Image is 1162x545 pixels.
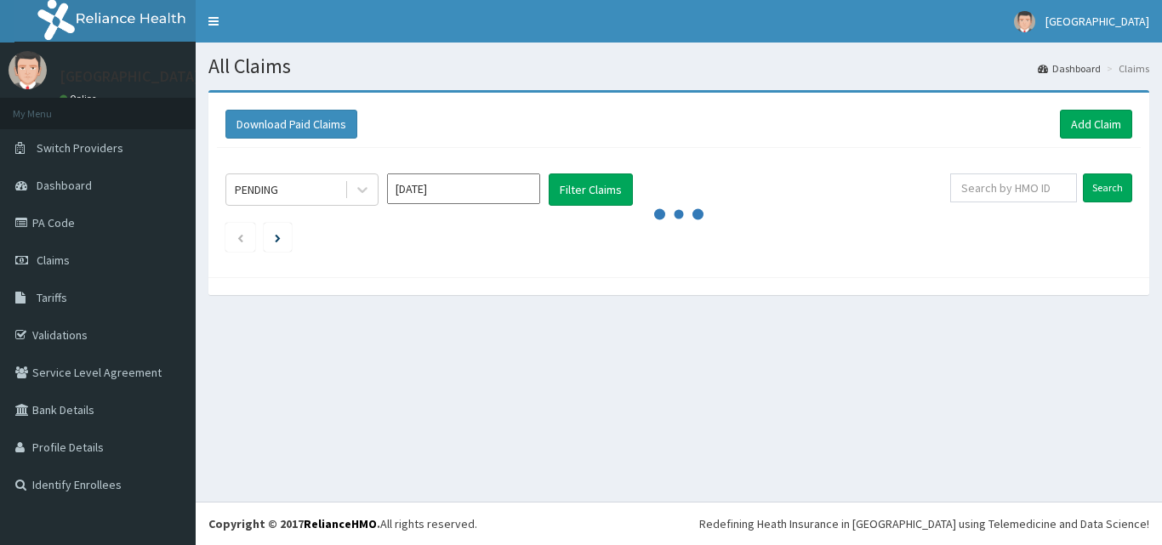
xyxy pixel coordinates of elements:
a: Next page [275,230,281,245]
span: [GEOGRAPHIC_DATA] [1045,14,1149,29]
a: Dashboard [1038,61,1101,76]
span: Switch Providers [37,140,123,156]
h1: All Claims [208,55,1149,77]
footer: All rights reserved. [196,502,1162,545]
a: Add Claim [1060,110,1132,139]
div: PENDING [235,181,278,198]
button: Filter Claims [549,173,633,206]
img: User Image [9,51,47,89]
li: Claims [1102,61,1149,76]
input: Select Month and Year [387,173,540,204]
strong: Copyright © 2017 . [208,516,380,531]
span: Claims [37,253,70,268]
svg: audio-loading [653,189,704,240]
p: [GEOGRAPHIC_DATA] [60,69,200,84]
span: Dashboard [37,178,92,193]
a: RelianceHMO [304,516,377,531]
div: Redefining Heath Insurance in [GEOGRAPHIC_DATA] using Telemedicine and Data Science! [699,515,1149,532]
input: Search by HMO ID [950,173,1077,202]
a: Previous page [236,230,244,245]
img: User Image [1014,11,1035,32]
input: Search [1083,173,1132,202]
button: Download Paid Claims [225,110,357,139]
a: Online [60,93,100,105]
span: Tariffs [37,290,67,305]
